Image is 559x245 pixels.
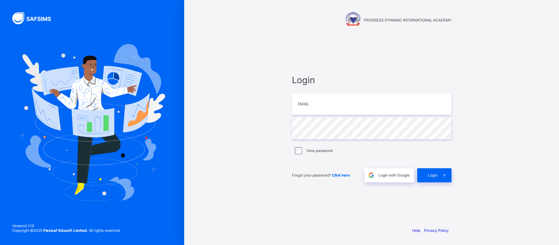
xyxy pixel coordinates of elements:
[412,228,420,233] a: Help
[12,224,121,228] span: Version 0.1.19
[43,228,88,233] strong: Flexisaf Edusoft Limited.
[292,173,350,177] span: Forgot your password?
[306,148,332,153] label: View password
[12,228,121,233] span: Copyright © 2025 All rights reserved.
[19,44,165,201] img: Hero Image
[12,12,58,24] img: SAFSIMS Logo
[428,173,437,177] span: Login
[292,75,452,85] span: Login
[424,228,449,233] a: Privacy Policy
[332,173,350,177] a: Click here
[378,173,410,177] span: Login with Google
[364,18,452,22] span: PROGRESS DYNAMIC INTERNATIONAL ACADEMY
[368,172,375,179] img: google.396cfc9801f0270233282035f929180a.svg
